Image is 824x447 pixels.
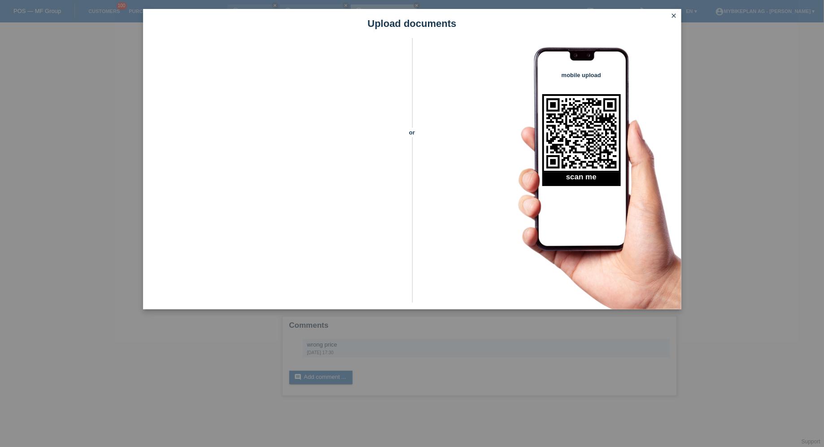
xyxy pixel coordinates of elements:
[397,128,428,137] span: or
[671,12,678,19] i: close
[143,18,681,29] h1: Upload documents
[542,72,621,78] h4: mobile upload
[542,173,621,186] h2: scan me
[668,11,680,22] a: close
[157,61,397,285] iframe: Upload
